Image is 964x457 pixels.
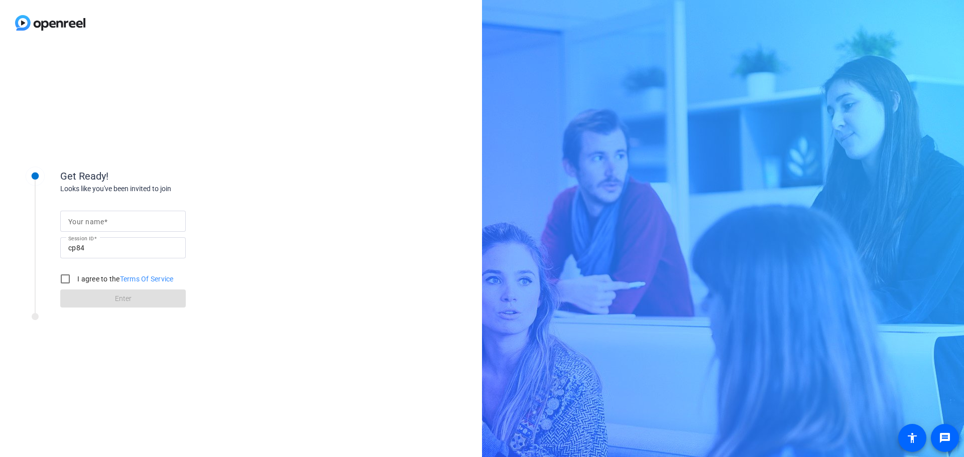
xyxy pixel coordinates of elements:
[60,169,261,184] div: Get Ready!
[60,184,261,194] div: Looks like you've been invited to join
[68,235,94,241] mat-label: Session ID
[68,218,104,226] mat-label: Your name
[906,432,918,444] mat-icon: accessibility
[120,275,174,283] a: Terms Of Service
[939,432,951,444] mat-icon: message
[75,274,174,284] label: I agree to the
